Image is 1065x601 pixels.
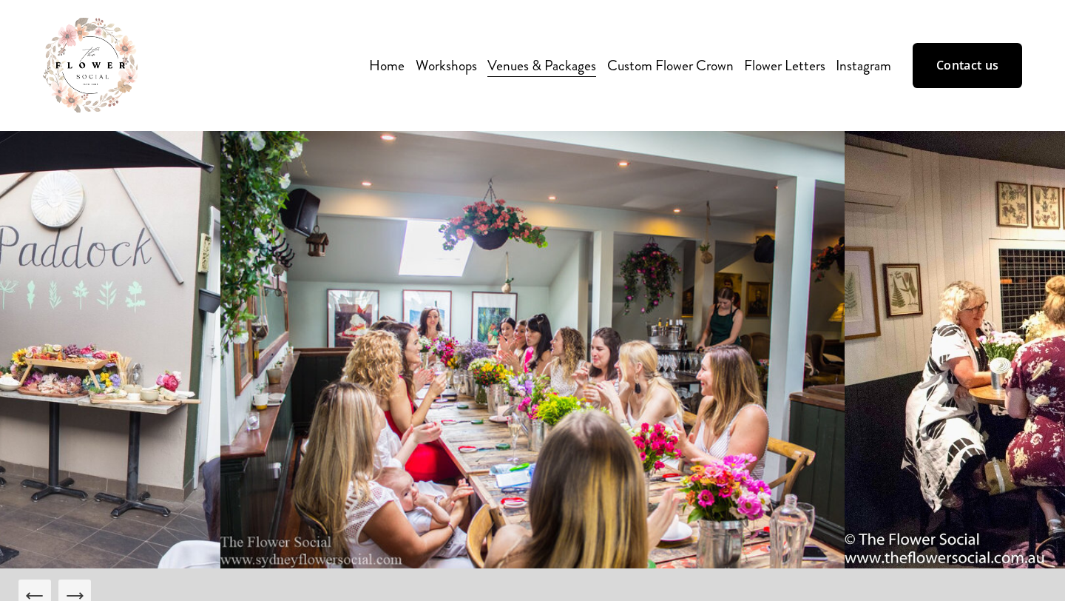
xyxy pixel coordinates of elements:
a: folder dropdown [416,53,477,78]
span: Workshops [416,54,477,77]
a: Home [369,53,405,78]
img: The Flower Social [43,18,138,113]
a: Contact us [913,43,1022,87]
a: Custom Flower Crown [607,53,734,78]
a: Instagram [836,53,891,78]
img: the+cottage.jpg [220,131,845,568]
a: Venues & Packages [487,53,596,78]
a: Flower Letters [744,53,825,78]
